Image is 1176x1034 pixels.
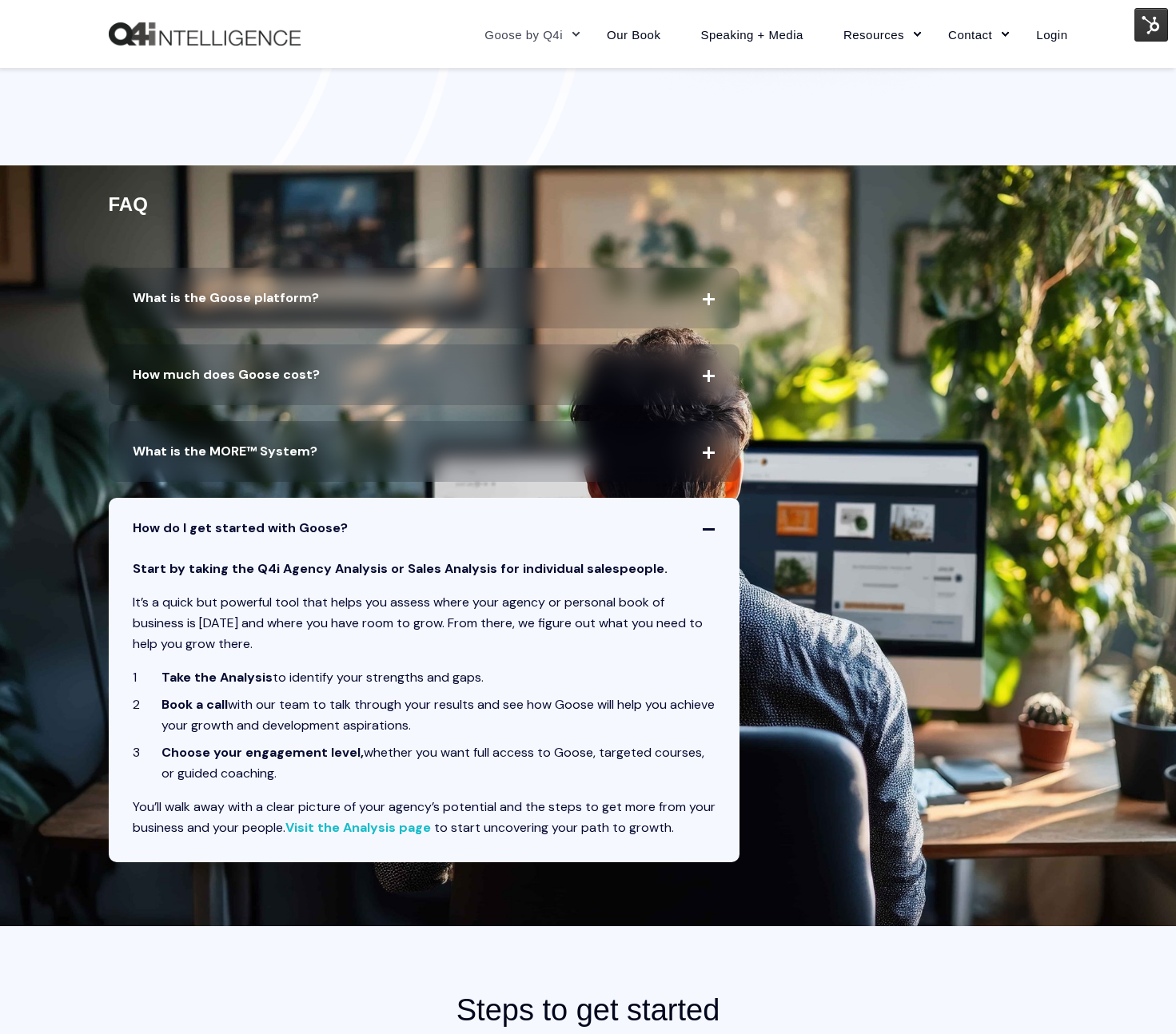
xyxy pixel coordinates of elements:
[1134,8,1168,42] img: HubSpot Tools Menu Toggle
[109,421,740,482] span: What is the MORE™ System?
[285,819,431,836] a: Visit the Analysis page
[133,797,716,838] p: You’ll walk away with a clear picture of your agency’s potential and the steps to get more from y...
[161,694,716,736] li: with our team to talk through your results and see how Goose will help you achieve your growth an...
[109,268,740,328] span: What is the Goose platform?
[109,498,740,559] span: How do I get started with Goose?
[161,667,716,688] li: to identify your strengths and gaps.
[109,22,301,46] img: Q4intelligence, LLC logo
[109,189,148,220] h4: FAQ
[161,696,228,713] strong: Book a call
[1096,957,1176,1034] iframe: Chat Widget
[109,22,301,46] a: Back to Home
[161,742,716,784] li: whether you want full access to Goose, targeted courses, or guided coaching.
[161,744,364,761] strong: Choose your engagement level,
[109,344,740,405] span: How much does Goose cost?
[133,592,716,654] p: It’s a quick but powerful tool that helps you assess where your agency or personal book of busine...
[321,990,856,1030] h2: Steps to get started
[133,560,668,577] strong: Start by taking the Q4i Agency Analysis or Sales Analysis for individual salespeople.
[161,669,273,686] strong: Take the Analysis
